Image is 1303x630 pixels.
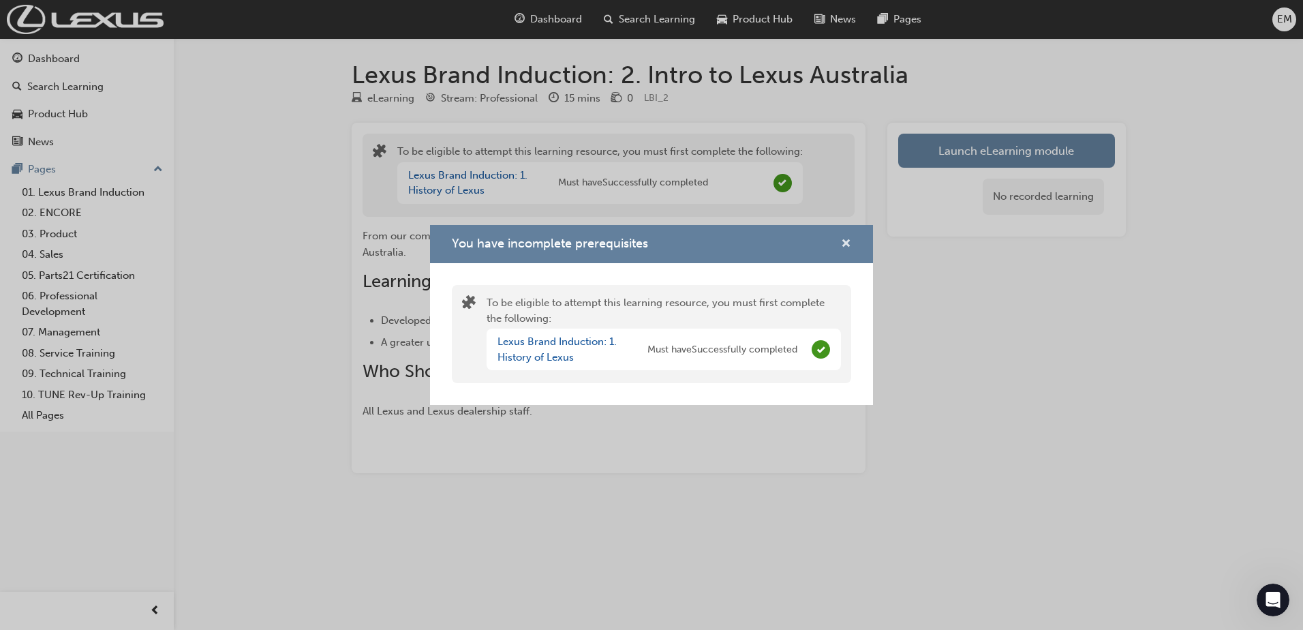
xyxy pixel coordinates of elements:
[462,297,476,312] span: puzzle-icon
[647,342,797,358] span: Must have Successfully completed
[452,236,648,251] span: You have incomplete prerequisites
[430,225,873,406] div: You have incomplete prerequisites
[1257,584,1289,616] iframe: Intercom live chat
[487,295,841,373] div: To be eligible to attempt this learning resource, you must first complete the following:
[841,239,851,251] span: cross-icon
[497,335,617,363] a: Lexus Brand Induction: 1. History of Lexus
[841,236,851,253] button: cross-icon
[812,340,830,359] span: Complete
